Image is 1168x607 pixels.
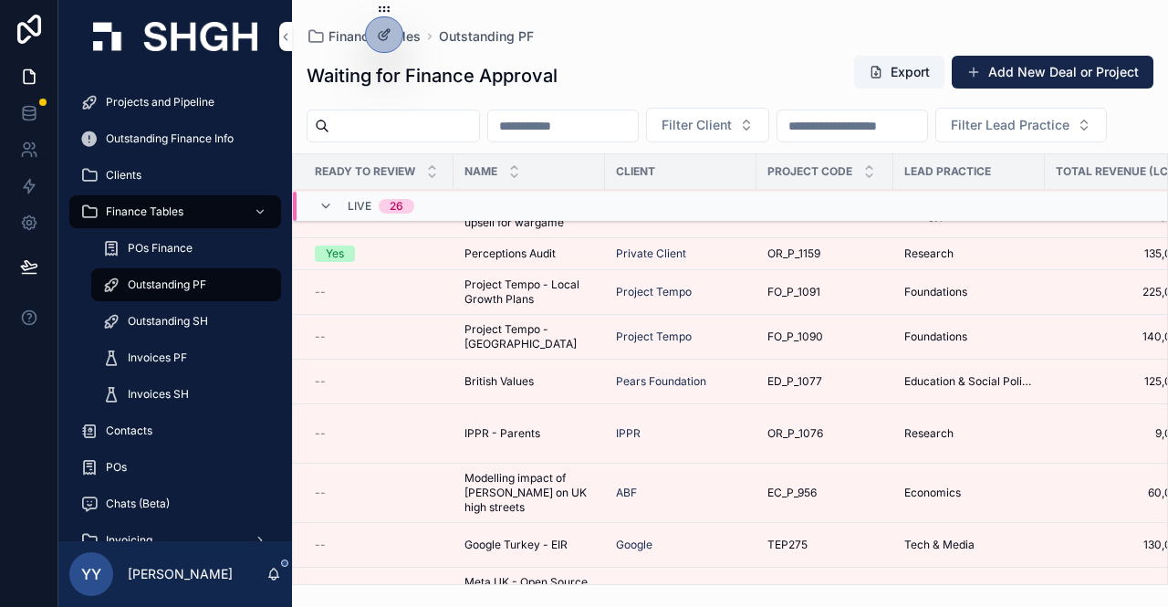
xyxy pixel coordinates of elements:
[81,563,101,585] span: YY
[69,487,281,520] a: Chats (Beta)
[315,285,326,299] span: --
[69,159,281,192] a: Clients
[58,73,292,541] div: scrollable content
[106,131,234,146] span: Outstanding Finance Info
[128,387,189,402] span: Invoices SH
[315,426,443,441] a: --
[662,116,732,134] span: Filter Client
[464,426,594,441] a: IPPR - Parents
[93,22,257,51] img: App logo
[767,538,882,552] a: TEP275
[767,426,882,441] a: OR_P_1076
[348,199,371,214] span: Live
[464,246,556,261] span: Perceptions Audit
[904,426,1034,441] a: Research
[904,582,1034,597] a: Tech & Media
[616,582,642,597] a: Meta
[767,374,882,389] a: ED_P_1077
[315,538,443,552] a: --
[904,285,967,299] span: Foundations
[106,497,170,511] span: Chats (Beta)
[315,426,326,441] span: --
[616,285,746,299] a: Project Tempo
[315,330,326,344] span: --
[904,582,975,597] span: Tech & Media
[767,164,852,179] span: Project Code
[616,246,686,261] a: Private Client
[904,164,991,179] span: Lead Practice
[464,374,594,389] a: British Values
[439,27,534,46] span: Outstanding PF
[854,56,944,89] button: Export
[106,168,141,183] span: Clients
[904,486,1034,500] a: Economics
[106,204,183,219] span: Finance Tables
[616,582,746,597] a: Meta
[767,374,822,389] span: ED_P_1077
[904,538,1034,552] a: Tech & Media
[616,330,746,344] a: Project Tempo
[69,451,281,484] a: POs
[464,426,540,441] span: IPPR - Parents
[616,285,692,299] a: Project Tempo
[464,538,568,552] span: Google Turkey - EIR
[767,538,808,552] span: TEP275
[904,246,1034,261] a: Research
[767,285,882,299] a: FO_P_1091
[315,486,443,500] a: --
[390,199,403,214] div: 26
[106,533,152,548] span: Invoicing
[646,108,769,142] button: Select Button
[464,322,594,351] a: Project Tempo - [GEOGRAPHIC_DATA]
[464,277,594,307] a: Project Tempo - Local Growth Plans
[315,164,415,179] span: Ready to Review
[464,246,594,261] a: Perceptions Audit
[69,86,281,119] a: Projects and Pipeline
[106,460,127,475] span: POs
[767,330,823,344] span: FO_P_1090
[91,305,281,338] a: Outstanding SH
[315,374,443,389] a: --
[904,538,975,552] span: Tech & Media
[767,246,820,261] span: OR_P_1159
[128,351,187,365] span: Invoices PF
[326,246,344,262] div: Yes
[315,538,326,552] span: --
[767,285,820,299] span: FO_P_1091
[904,374,1034,389] span: Education & Social Policy
[767,582,816,597] span: TE_P_957
[767,486,817,500] span: EC_P_956
[464,471,594,515] a: Modelling impact of [PERSON_NAME] on UK high streets
[464,575,594,604] a: Meta UK - Open Source AI
[616,374,746,389] a: Pears Foundation
[904,426,954,441] span: Research
[616,426,746,441] a: IPPR
[616,330,692,344] a: Project Tempo
[315,285,443,299] a: --
[315,486,326,500] span: --
[952,56,1153,89] button: Add New Deal or Project
[616,538,746,552] a: Google
[315,582,443,597] a: --
[328,27,421,46] span: Finance Tables
[767,486,882,500] a: EC_P_956
[951,116,1069,134] span: Filter Lead Practice
[128,314,208,329] span: Outstanding SH
[904,246,954,261] span: Research
[767,582,882,597] a: TE_P_957
[91,341,281,374] a: Invoices PF
[464,164,497,179] span: Name
[616,538,652,552] a: Google
[128,241,193,256] span: POs Finance
[616,426,641,441] a: IPPR
[69,414,281,447] a: Contacts
[616,486,637,500] span: ABF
